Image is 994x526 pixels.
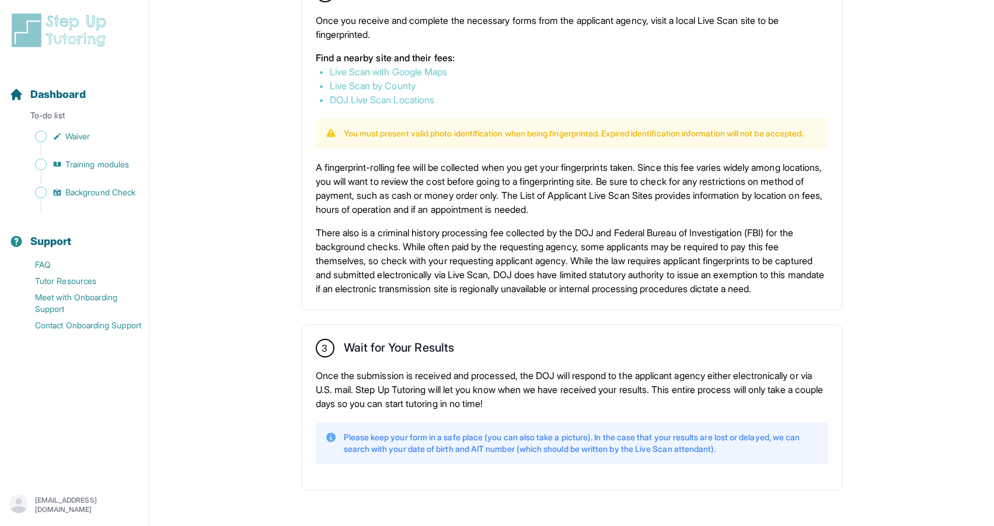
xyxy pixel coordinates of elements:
a: Waiver [9,128,149,145]
span: Dashboard [30,86,86,103]
a: Dashboard [9,86,86,103]
p: Once you receive and complete the necessary forms from the applicant agency, visit a local Live S... [316,13,828,41]
a: Meet with Onboarding Support [9,289,149,317]
p: Find a nearby site and their fees: [316,51,828,65]
p: [EMAIL_ADDRESS][DOMAIN_NAME] [35,496,139,514]
span: Support [30,233,72,250]
a: Training modules [9,156,149,173]
a: FAQ [9,257,149,273]
a: Live Scan with Google Maps [330,66,448,78]
h2: Wait for Your Results [344,341,454,359]
button: Dashboard [5,68,144,107]
span: Waiver [65,131,90,142]
span: Background Check [65,187,135,198]
a: Tutor Resources [9,273,149,289]
p: To-do list [5,110,144,126]
button: Support [5,215,144,254]
a: Live Scan by County [330,80,416,92]
p: There also is a criminal history processing fee collected by the DOJ and Federal Bureau of Invest... [316,226,828,296]
p: A fingerprint-rolling fee will be collected when you get your fingerprints taken. Since this fee ... [316,160,828,216]
p: Please keep your form in a safe place (you can also take a picture). In the case that your result... [344,432,819,455]
p: You must present valid photo identification when being fingerprinted. Expired identification info... [344,128,804,139]
img: logo [9,12,113,49]
a: Background Check [9,184,149,201]
button: [EMAIL_ADDRESS][DOMAIN_NAME] [9,495,139,516]
a: DOJ Live Scan Locations [330,94,435,106]
p: Once the submission is received and processed, the DOJ will respond to the applicant agency eithe... [316,369,828,411]
span: Training modules [65,159,129,170]
a: Contact Onboarding Support [9,317,149,334]
span: 3 [322,341,327,355]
